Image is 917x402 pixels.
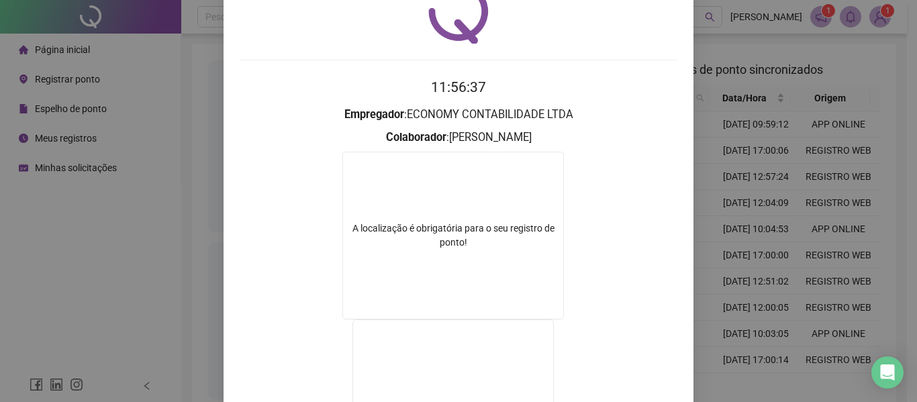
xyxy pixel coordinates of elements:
[386,131,446,144] strong: Colaborador
[343,221,563,250] div: A localização é obrigatória para o seu registro de ponto!
[431,79,486,95] time: 11:56:37
[344,108,404,121] strong: Empregador
[240,106,677,123] h3: : ECONOMY CONTABILIDADE LTDA
[871,356,904,389] div: Open Intercom Messenger
[240,129,677,146] h3: : [PERSON_NAME]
